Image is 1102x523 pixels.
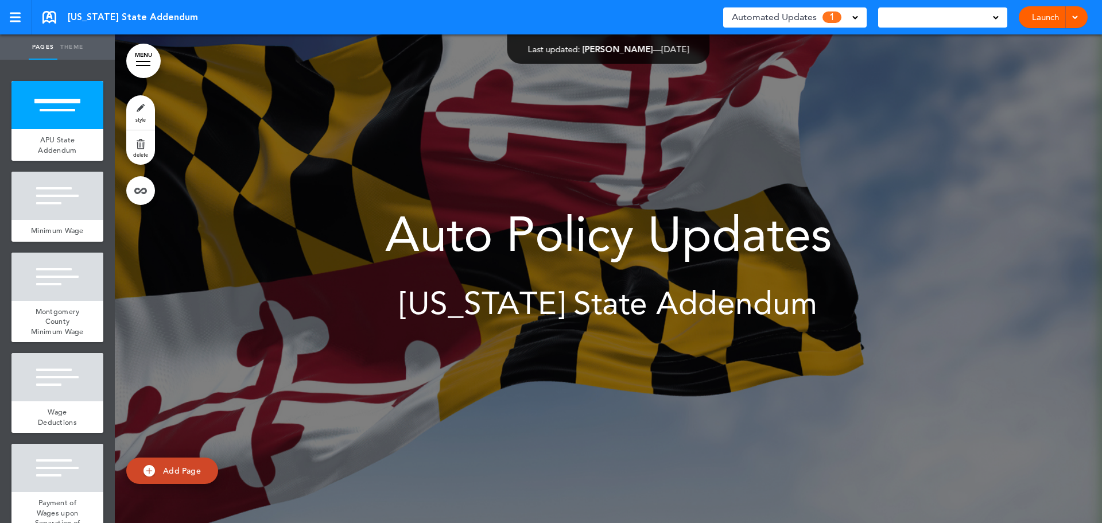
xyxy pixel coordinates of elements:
[133,151,148,158] span: delete
[57,34,86,60] a: Theme
[29,34,57,60] a: Pages
[163,466,201,476] span: Add Page
[11,129,103,161] a: APU State Addendum
[38,407,77,427] span: Wage Deductions
[822,11,841,23] span: 1
[143,465,155,476] img: add.svg
[11,401,103,433] a: Wage Deductions
[68,11,198,24] span: [US_STATE] State Addendum
[399,285,817,322] span: [US_STATE] State Addendum
[31,307,84,336] span: Montgomery County Minimum Wage
[385,206,832,263] span: Auto Policy Updates
[126,95,155,130] a: style
[135,116,146,123] span: style
[11,301,103,343] a: Montgomery County Minimum Wage
[11,220,103,242] a: Minimum Wage
[38,135,76,155] span: APU State Addendum
[583,44,653,55] span: [PERSON_NAME]
[126,44,161,78] a: MENU
[662,44,689,55] span: [DATE]
[732,9,817,25] span: Automated Updates
[1027,6,1064,28] a: Launch
[126,130,155,165] a: delete
[528,44,580,55] span: Last updated:
[528,45,689,53] div: —
[126,458,218,485] a: Add Page
[31,226,84,235] span: Minimum Wage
